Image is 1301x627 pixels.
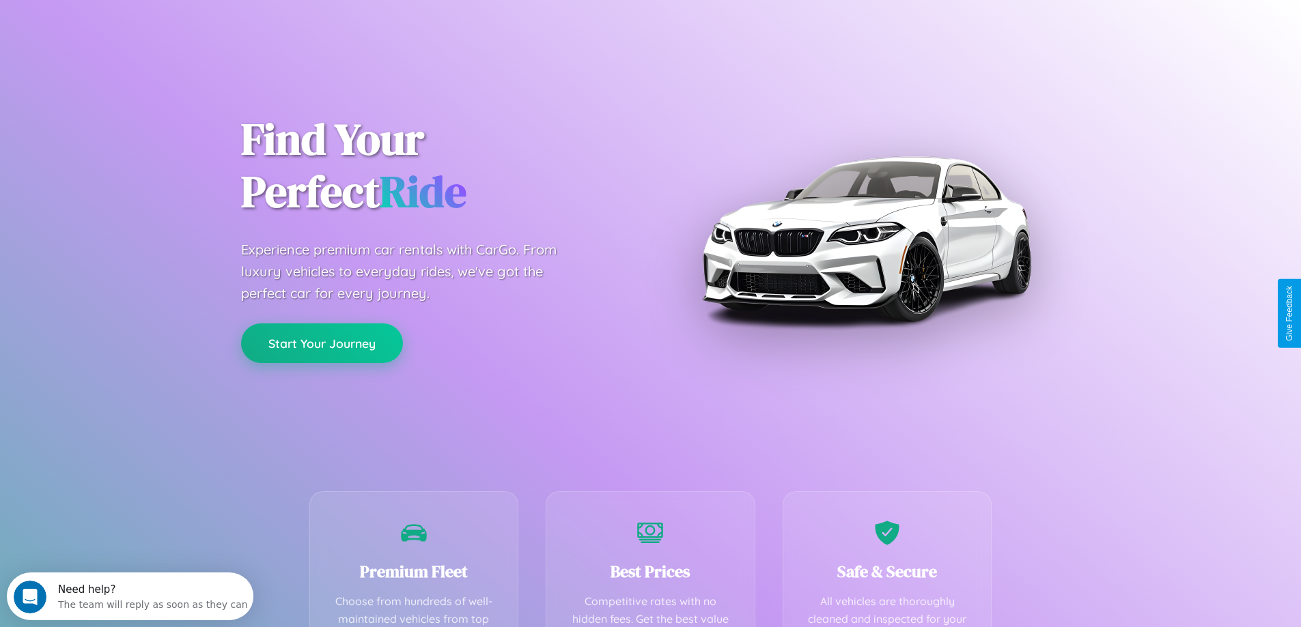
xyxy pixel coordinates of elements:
img: Premium BMW car rental vehicle [695,68,1037,409]
h3: Best Prices [567,560,734,583]
button: Start Your Journey [241,323,403,363]
span: Ride [380,162,466,221]
div: The team will reply as soon as they can [51,23,241,37]
iframe: Intercom live chat discovery launcher [7,572,253,620]
iframe: Intercom live chat [14,581,46,613]
div: Need help? [51,12,241,23]
h1: Find Your Perfect [241,113,630,218]
p: Experience premium car rentals with CarGo. From luxury vehicles to everyday rides, we've got the ... [241,239,583,304]
div: Open Intercom Messenger [5,5,254,43]
div: Give Feedback [1285,286,1294,341]
h3: Premium Fleet [331,560,498,583]
h3: Safe & Secure [804,560,971,583]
